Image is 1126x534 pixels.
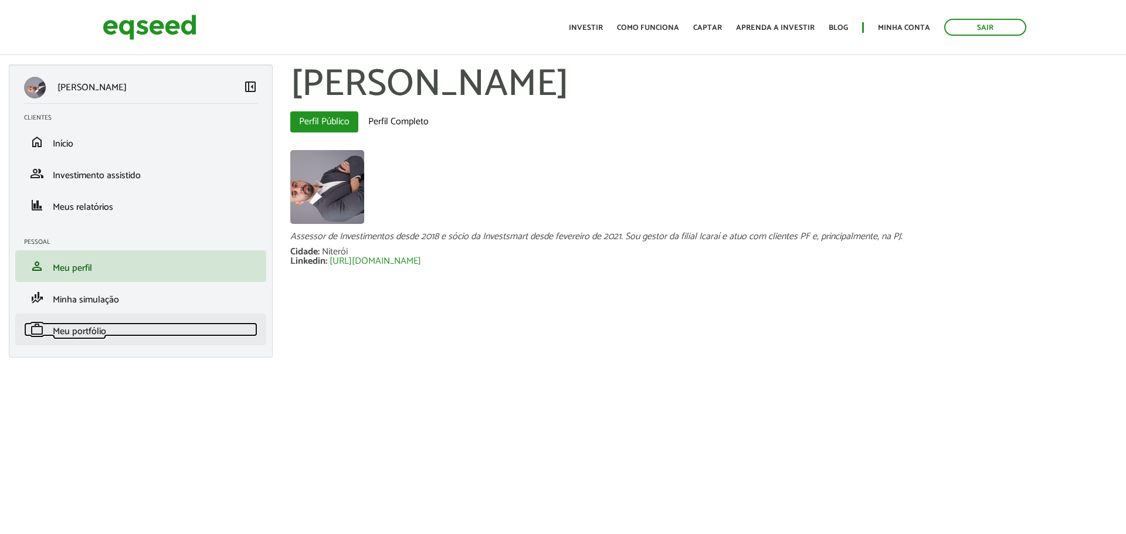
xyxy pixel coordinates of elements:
[693,24,722,32] a: Captar
[24,239,266,246] h2: Pessoal
[325,253,327,269] span: :
[569,24,603,32] a: Investir
[103,12,196,43] img: EqSeed
[15,126,266,158] li: Início
[15,282,266,314] li: Minha simulação
[318,244,320,260] span: :
[878,24,930,32] a: Minha conta
[57,82,127,93] p: [PERSON_NAME]
[322,247,348,257] div: Niterói
[24,135,257,149] a: homeInício
[30,135,44,149] span: home
[243,80,257,96] a: Colapsar menu
[53,136,73,152] span: Início
[359,111,437,132] a: Perfil Completo
[243,80,257,94] span: left_panel_close
[30,291,44,305] span: finance_mode
[290,232,1117,242] div: Assessor de Investimentos desde 2018 e sócio da Investsmart desde fevereiro de 2021. Sou gestor d...
[15,314,266,345] li: Meu portfólio
[15,158,266,189] li: Investimento assistido
[290,150,364,224] a: Ver perfil do usuário.
[24,166,257,181] a: groupInvestimento assistido
[24,259,257,273] a: personMeu perfil
[53,168,141,183] span: Investimento assistido
[944,19,1026,36] a: Sair
[330,257,421,266] a: [URL][DOMAIN_NAME]
[617,24,679,32] a: Como funciona
[30,322,44,336] span: work
[30,166,44,181] span: group
[24,198,257,212] a: financeMeus relatórios
[290,111,358,132] a: Perfil Público
[53,292,119,308] span: Minha simulação
[290,64,1117,106] h1: [PERSON_NAME]
[24,291,257,305] a: finance_modeMinha simulação
[736,24,815,32] a: Aprenda a investir
[15,189,266,221] li: Meus relatórios
[15,250,266,282] li: Meu perfil
[290,257,330,266] div: Linkedin
[290,150,364,224] img: Foto de Sergio Martins Lopes de Azevedo
[30,259,44,273] span: person
[24,114,266,121] h2: Clientes
[53,199,113,215] span: Meus relatórios
[24,322,257,336] a: workMeu portfólio
[53,324,106,339] span: Meu portfólio
[829,24,848,32] a: Blog
[30,198,44,212] span: finance
[290,247,322,257] div: Cidade
[53,260,92,276] span: Meu perfil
